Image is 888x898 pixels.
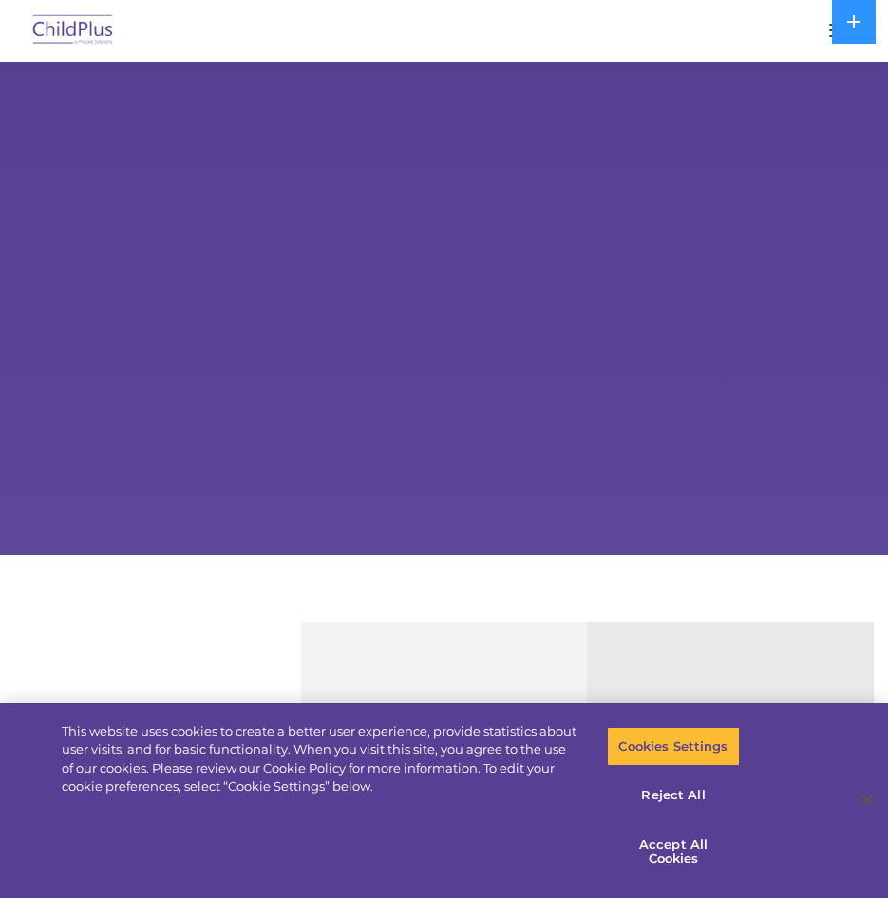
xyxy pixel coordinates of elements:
[28,9,118,53] img: ChildPlus by Procare Solutions
[607,776,740,815] button: Reject All
[846,779,888,821] button: Close
[62,722,580,796] div: This website uses cookies to create a better user experience, provide statistics about user visit...
[607,727,740,767] button: Cookies Settings
[607,825,740,879] button: Accept All Cookies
